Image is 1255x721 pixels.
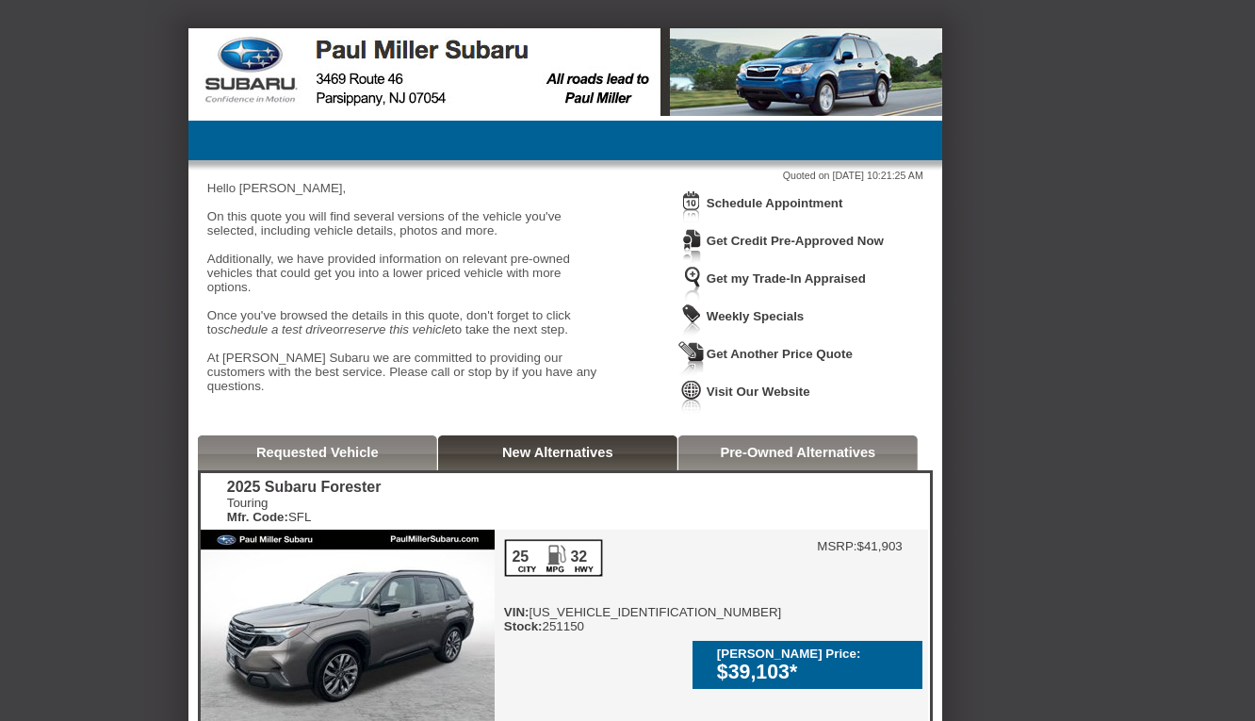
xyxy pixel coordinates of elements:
[717,647,913,661] div: [PERSON_NAME] Price:
[678,190,705,225] img: Icon_ScheduleAppointment.png
[207,170,923,181] div: Quoted on [DATE] 10:21:25 AM
[678,303,705,338] img: Icon_WeeklySpecials.png
[227,510,288,524] b: Mfr. Code:
[227,479,382,496] div: 2025 Subaru Forester
[678,379,705,414] img: Icon_VisitWebsite.png
[720,445,875,460] a: Pre-Owned Alternatives
[504,619,543,633] b: Stock:
[707,385,810,399] a: Visit Our Website
[817,539,856,553] td: MSRP:
[678,341,705,376] img: Icon_GetQuote.png
[227,496,382,524] div: Touring SFL
[707,271,866,286] a: Get my Trade-In Appraised
[504,539,782,633] div: [US_VEHICLE_IDENTIFICATION_NUMBER] 251150
[502,445,613,460] a: New Alternatives
[678,228,705,263] img: Icon_CreditApproval.png
[256,445,379,460] a: Requested Vehicle
[344,322,451,336] em: reserve this vehicle
[857,539,903,553] td: $41,903
[707,196,843,210] a: Schedule Appointment
[569,549,589,565] div: 32
[504,605,530,619] b: VIN:
[511,549,530,565] div: 25
[218,322,333,336] em: schedule a test drive
[707,234,884,248] a: Get Credit Pre-Approved Now
[707,309,804,323] a: Weekly Specials
[717,661,913,684] div: $39,103*
[207,181,603,407] div: Hello [PERSON_NAME], On this quote you will find several versions of the vehicle you've selected,...
[707,347,853,361] a: Get Another Price Quote
[678,266,705,301] img: Icon_TradeInAppraisal.png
